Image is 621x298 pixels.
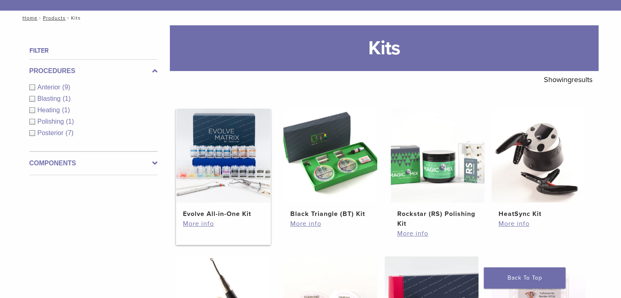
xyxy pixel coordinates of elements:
[29,66,158,76] label: Procedures
[283,109,378,219] a: Black Triangle (BT) KitBlack Triangle (BT) Kit
[29,158,158,168] label: Components
[66,118,74,125] span: (1)
[38,107,62,113] span: Heating
[62,84,71,91] span: (9)
[283,109,377,202] img: Black Triangle (BT) Kit
[391,109,485,202] img: Rockstar (RS) Polishing Kit
[498,219,579,229] a: More info
[38,16,43,20] span: /
[544,71,592,88] p: Showing results
[491,109,586,219] a: HeatSync KitHeatSync Kit
[38,129,66,136] span: Posterior
[484,267,565,289] a: Back To Top
[43,15,66,21] a: Products
[397,229,478,238] a: More info
[62,107,70,113] span: (1)
[498,209,579,219] h2: HeatSync Kit
[20,15,38,21] a: Home
[397,209,478,229] h2: Rockstar (RS) Polishing Kit
[183,209,264,219] h2: Evolve All-in-One Kit
[176,109,271,219] a: Evolve All-in-One KitEvolve All-in-One Kit
[390,109,485,229] a: Rockstar (RS) Polishing KitRockstar (RS) Polishing Kit
[29,46,158,56] h4: Filter
[176,109,270,202] img: Evolve All-in-One Kit
[38,95,63,102] span: Blasting
[17,11,605,25] nav: Kits
[492,109,585,202] img: HeatSync Kit
[62,95,71,102] span: (1)
[38,84,62,91] span: Anterior
[66,129,74,136] span: (7)
[38,118,66,125] span: Polishing
[290,209,371,219] h2: Black Triangle (BT) Kit
[66,16,71,20] span: /
[170,25,599,71] h1: Kits
[290,219,371,229] a: More info
[183,219,264,229] a: More info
